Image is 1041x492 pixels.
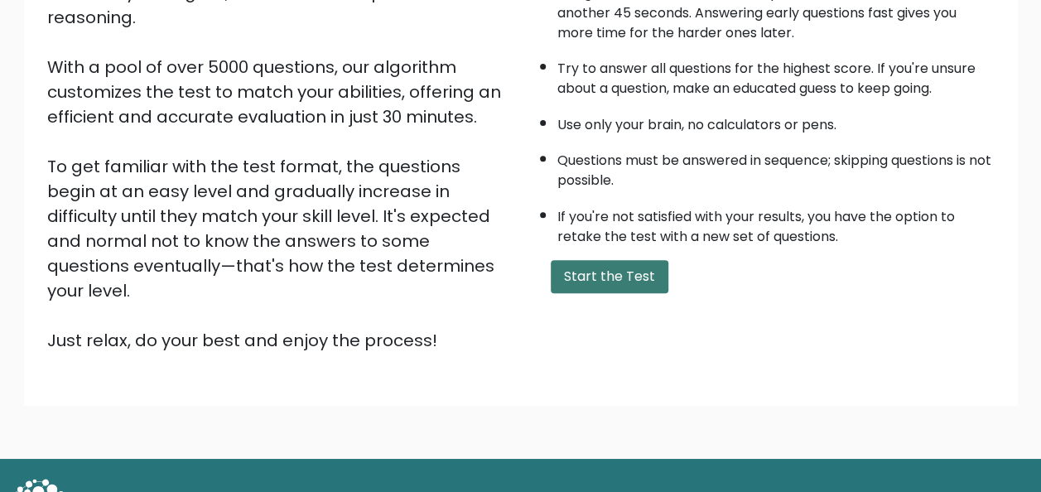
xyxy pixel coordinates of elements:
[557,51,995,99] li: Try to answer all questions for the highest score. If you're unsure about a question, make an edu...
[551,260,668,293] button: Start the Test
[557,142,995,191] li: Questions must be answered in sequence; skipping questions is not possible.
[557,199,995,247] li: If you're not satisfied with your results, you have the option to retake the test with a new set ...
[557,107,995,135] li: Use only your brain, no calculators or pens.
